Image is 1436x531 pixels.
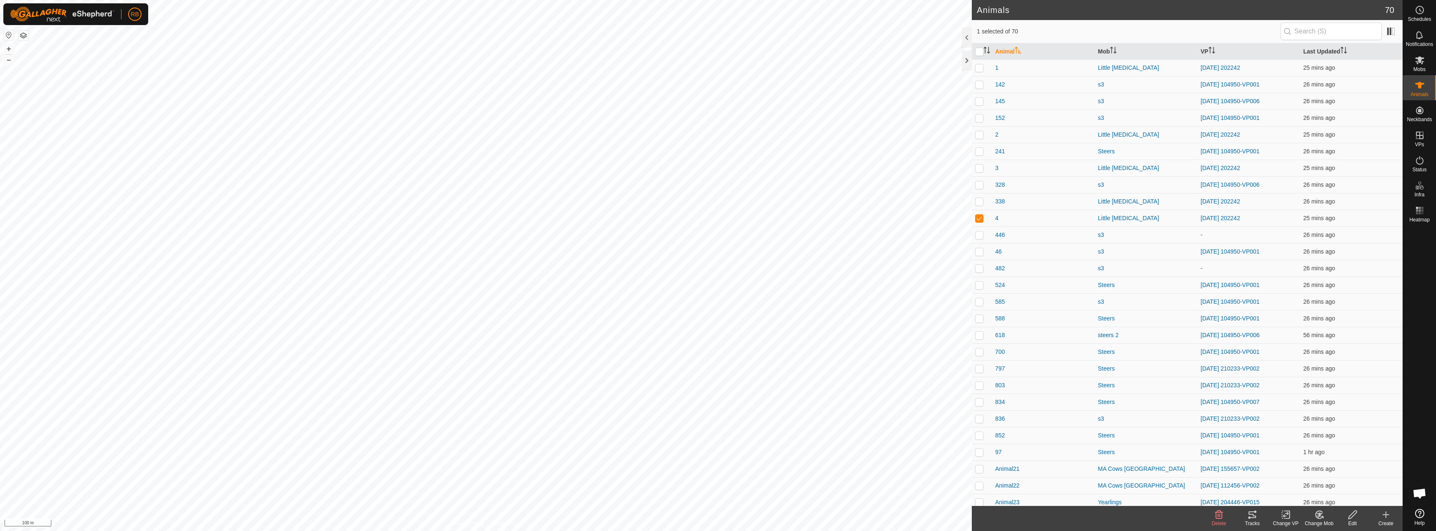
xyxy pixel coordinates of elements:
[1414,192,1424,197] span: Infra
[995,481,1019,490] span: Animal22
[995,381,1005,390] span: 803
[1369,520,1403,527] div: Create
[1236,520,1269,527] div: Tracks
[1303,282,1335,288] span: 10 Oct 2025, 4:33 pm
[1201,282,1259,288] a: [DATE] 104950-VP001
[1098,465,1194,473] div: MA Cows [GEOGRAPHIC_DATA]
[1098,80,1194,89] div: s3
[995,314,1005,323] span: 588
[995,247,1002,256] span: 46
[10,7,114,22] img: Gallagher Logo
[1406,42,1433,47] span: Notifications
[1201,298,1259,305] a: [DATE] 104950-VP001
[1201,148,1259,155] a: [DATE] 104950-VP001
[1098,398,1194,407] div: Steers
[977,5,1385,15] h2: Animals
[1303,415,1335,422] span: 10 Oct 2025, 4:33 pm
[995,348,1005,356] span: 700
[1098,481,1194,490] div: MA Cows [GEOGRAPHIC_DATA]
[1098,431,1194,440] div: Steers
[1201,399,1259,405] a: [DATE] 104950-VP007
[131,10,139,19] span: RB
[977,27,1281,36] span: 1 selected of 70
[1098,348,1194,356] div: Steers
[995,431,1005,440] span: 852
[1098,448,1194,457] div: Steers
[1098,180,1194,189] div: s3
[1413,67,1426,72] span: Mobs
[1201,432,1259,439] a: [DATE] 104950-VP001
[1303,165,1335,171] span: 10 Oct 2025, 4:34 pm
[1098,64,1194,72] div: Little [MEDICAL_DATA]
[1098,414,1194,423] div: s3
[1303,432,1335,439] span: 10 Oct 2025, 4:33 pm
[18,30,28,41] button: Map Layers
[1201,165,1240,171] a: [DATE] 202242
[453,520,484,528] a: Privacy Policy
[995,364,1005,373] span: 797
[1098,364,1194,373] div: Steers
[995,231,1005,239] span: 446
[1201,64,1240,71] a: [DATE] 202242
[1340,48,1347,55] p-sorticon: Activate to sort
[1300,43,1403,60] th: Last Updated
[1098,164,1194,173] div: Little [MEDICAL_DATA]
[995,97,1005,106] span: 145
[1303,215,1335,221] span: 10 Oct 2025, 4:34 pm
[1407,481,1432,506] div: Open chat
[1201,265,1203,272] app-display-virtual-paddock-transition: -
[1303,399,1335,405] span: 10 Oct 2025, 4:33 pm
[1336,520,1369,527] div: Edit
[1303,482,1335,489] span: 10 Oct 2025, 4:34 pm
[1098,114,1194,122] div: s3
[1201,332,1259,338] a: [DATE] 104950-VP006
[1201,348,1259,355] a: [DATE] 104950-VP001
[995,331,1005,340] span: 618
[1098,97,1194,106] div: s3
[1269,520,1302,527] div: Change VP
[1201,114,1259,121] a: [DATE] 104950-VP001
[1414,521,1425,526] span: Help
[1098,281,1194,290] div: Steers
[995,448,1002,457] span: 97
[1201,499,1259,506] a: [DATE] 204446-VP015
[1201,131,1240,138] a: [DATE] 202242
[1201,315,1259,322] a: [DATE] 104950-VP001
[1208,48,1215,55] p-sorticon: Activate to sort
[1303,114,1335,121] span: 10 Oct 2025, 4:33 pm
[1303,348,1335,355] span: 10 Oct 2025, 4:33 pm
[995,80,1005,89] span: 142
[1303,332,1335,338] span: 10 Oct 2025, 4:03 pm
[1411,92,1428,97] span: Animals
[995,130,999,139] span: 2
[4,30,14,40] button: Reset Map
[1407,117,1432,122] span: Neckbands
[1409,217,1430,222] span: Heatmap
[1303,449,1325,455] span: 10 Oct 2025, 3:33 pm
[1095,43,1197,60] th: Mob
[995,465,1019,473] span: Animal21
[4,44,14,54] button: +
[1098,264,1194,273] div: s3
[1281,23,1382,40] input: Search (S)
[995,147,1005,156] span: 241
[1201,215,1240,221] a: [DATE] 202242
[995,264,1005,273] span: 482
[1302,520,1336,527] div: Change Mob
[1201,365,1259,372] a: [DATE] 210233-VP002
[995,297,1005,306] span: 585
[1415,142,1424,147] span: VPs
[995,498,1019,507] span: Animal23
[995,164,999,173] span: 3
[1197,43,1300,60] th: VP
[995,64,999,72] span: 1
[1303,198,1335,205] span: 10 Oct 2025, 4:33 pm
[995,197,1005,206] span: 338
[1098,130,1194,139] div: Little [MEDICAL_DATA]
[1303,265,1335,272] span: 10 Oct 2025, 4:33 pm
[4,55,14,65] button: –
[995,114,1005,122] span: 152
[995,281,1005,290] span: 524
[1303,98,1335,104] span: 10 Oct 2025, 4:33 pm
[1403,506,1436,529] a: Help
